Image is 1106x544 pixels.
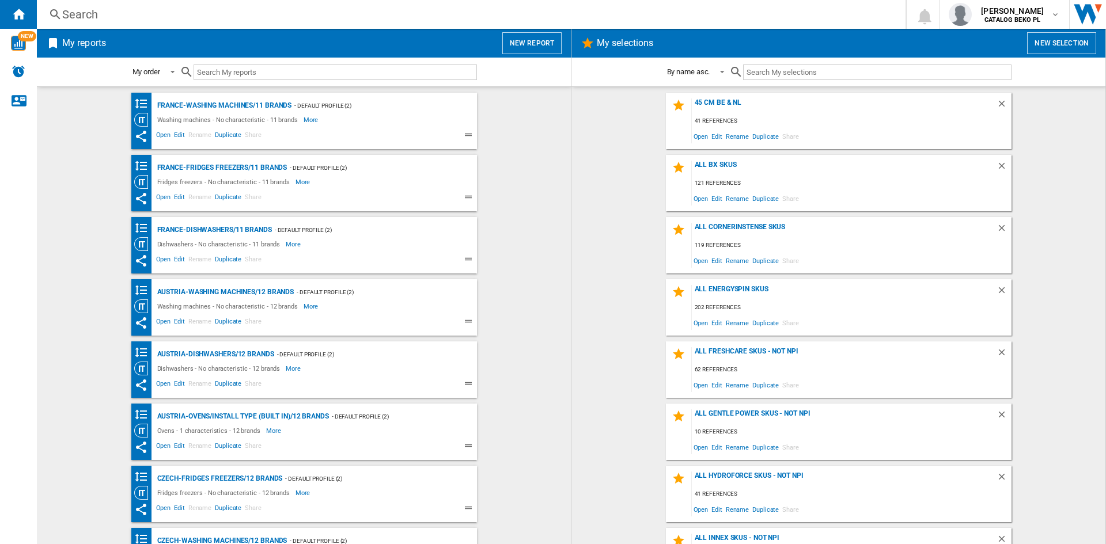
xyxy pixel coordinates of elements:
div: all bx skus [692,161,997,176]
span: Duplicate [213,440,243,454]
span: Open [692,128,710,144]
span: Rename [724,315,751,330]
div: all energyspin skus [692,285,997,300]
ng-md-icon: This report has been shared with you [134,378,148,392]
div: - Default profile (2) [291,98,453,113]
span: Open [154,503,173,516]
div: - Default profile (2) [329,409,454,424]
div: 10 references [692,425,1012,439]
div: Brands banding [134,159,154,173]
span: Edit [172,440,187,454]
div: Category View [134,486,154,500]
img: profile.jpg [949,3,972,26]
span: Rename [187,316,213,330]
div: Category View [134,175,154,189]
div: 41 references [692,114,1012,128]
div: Category View [134,424,154,438]
span: Open [692,315,710,330]
div: Delete [997,347,1012,363]
div: Category View [134,299,154,313]
ng-md-icon: This report has been shared with you [134,440,148,454]
span: Rename [187,503,213,516]
span: Rename [187,130,213,143]
div: France-Fridges freezers/11 brands [154,161,287,175]
ng-md-icon: This report has been shared with you [134,316,148,330]
span: Edit [710,253,724,268]
span: More [286,362,302,375]
span: Duplicate [751,377,781,393]
div: all freshcare skus - not npi [692,347,997,363]
span: Rename [724,253,751,268]
span: Open [154,440,173,454]
span: Edit [172,378,187,392]
div: Brands banding [134,221,154,235]
span: Edit [172,254,187,268]
div: Category View [134,237,154,251]
div: Delete [997,223,1012,238]
h2: My reports [60,32,108,54]
span: [PERSON_NAME] [981,5,1044,17]
span: Rename [724,191,751,206]
span: Edit [710,191,724,206]
span: Rename [724,128,751,144]
span: Edit [710,377,724,393]
span: Duplicate [213,130,243,143]
ng-md-icon: This report has been shared with you [134,503,148,516]
div: France-Dishwashers/11 brands [154,223,272,237]
span: Open [692,501,710,517]
div: Brands banding [134,408,154,422]
div: Washing machines - No characteristic - 11 brands [154,113,304,127]
div: Dishwashers - No characteristic - 11 brands [154,237,286,251]
span: Share [781,439,801,455]
span: Share [781,501,801,517]
span: Share [243,440,263,454]
span: Duplicate [213,192,243,206]
span: Edit [172,192,187,206]
span: Duplicate [213,503,243,516]
span: More [304,113,320,127]
div: 202 references [692,300,1012,315]
span: Share [781,377,801,393]
span: Share [781,191,801,206]
span: Rename [187,378,213,392]
button: New selection [1027,32,1096,54]
span: Edit [172,130,187,143]
span: More [266,424,283,438]
span: Share [243,378,263,392]
div: Austria-Ovens/INSTALL TYPE (BUILT IN)/12 brands [154,409,329,424]
div: Delete [997,471,1012,487]
div: all gentle power skus - not npi [692,409,997,425]
div: Dishwashers - No characteristic - 12 brands [154,362,286,375]
span: Share [243,192,263,206]
b: CATALOG BEKO PL [984,16,1040,24]
img: wise-card.svg [11,36,26,51]
span: Edit [710,439,724,455]
div: - Default profile (2) [287,161,453,175]
span: Open [692,439,710,455]
span: Rename [724,377,751,393]
div: Delete [997,285,1012,300]
span: More [296,175,312,189]
span: Rename [187,254,213,268]
span: Share [781,128,801,144]
span: Share [243,316,263,330]
span: Share [243,503,263,516]
div: Category View [134,113,154,127]
div: Brands banding [134,345,154,360]
span: Duplicate [213,254,243,268]
div: Fridges freezers - No characteristic - 12 brands [154,486,296,500]
span: Rename [187,440,213,454]
div: 41 references [692,487,1012,501]
div: - Default profile (2) [274,347,454,362]
span: More [286,237,302,251]
span: NEW [18,31,36,41]
span: Share [781,315,801,330]
h2: My selections [594,32,656,54]
span: Duplicate [213,378,243,392]
div: Czech-Fridges freezers/12 brands [154,471,283,486]
img: alerts-logo.svg [12,64,25,78]
span: Open [692,191,710,206]
span: Duplicate [751,315,781,330]
span: Edit [172,503,187,516]
input: Search My selections [743,64,1011,80]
